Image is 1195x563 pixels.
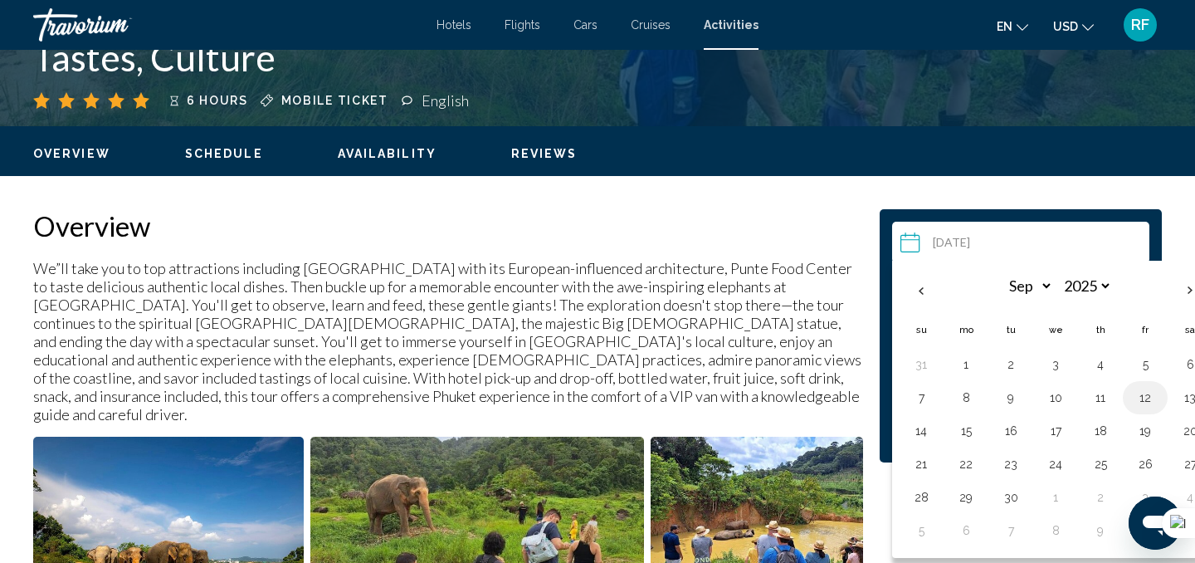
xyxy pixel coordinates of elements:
button: Availability [338,146,437,161]
button: Day 3 [1132,486,1158,509]
div: English [422,91,473,110]
button: Day 3 [1042,353,1069,376]
button: Day 28 [908,486,934,509]
a: Flights [505,18,540,32]
button: Day 22 [953,453,979,476]
select: Select year [1058,272,1112,301]
iframe: Button to launch messaging window [1129,497,1182,550]
button: Day 1 [953,353,979,376]
button: Day 2 [1087,486,1114,509]
button: Day 8 [953,386,979,409]
button: Day 14 [908,419,934,443]
button: Reviews [511,146,578,161]
button: Previous month [899,272,944,310]
button: Day 15 [953,419,979,443]
a: Hotels [437,18,471,32]
button: Day 31 [908,353,934,376]
button: Change currency [1053,14,1094,38]
button: Day 25 [1087,453,1114,476]
span: Reviews [511,147,578,160]
span: Schedule [185,147,263,160]
select: Select month [999,272,1053,301]
button: Day 17 [1042,419,1069,443]
button: Day 9 [997,386,1024,409]
span: 6 hours [187,94,248,107]
span: en [997,20,1012,33]
button: Day 7 [908,386,934,409]
a: Cars [573,18,597,32]
button: Day 2 [997,353,1024,376]
span: Overview [33,147,110,160]
button: Day 9 [1087,519,1114,542]
span: RF [1131,17,1149,33]
a: Activities [704,18,758,32]
button: Schedule [185,146,263,161]
button: Day 18 [1087,419,1114,443]
button: Day 6 [953,519,979,542]
button: Day 29 [953,486,979,509]
button: Day 23 [997,453,1024,476]
button: Change language [997,14,1028,38]
h2: Overview [33,209,863,242]
button: Day 12 [1132,386,1158,409]
button: User Menu [1119,7,1162,42]
a: Travorium [33,8,420,42]
button: Day 5 [908,519,934,542]
span: Availability [338,147,437,160]
span: USD [1053,20,1078,33]
button: Day 21 [908,453,934,476]
button: Day 16 [997,419,1024,443]
button: Day 4 [1087,353,1114,376]
button: Day 30 [997,486,1024,509]
button: Day 19 [1132,419,1158,443]
p: We”ll take you to top attractions including [GEOGRAPHIC_DATA] with its European-influenced archit... [33,259,863,423]
button: Day 24 [1042,453,1069,476]
button: Overview [33,146,110,161]
button: Day 1 [1042,486,1069,509]
button: Day 26 [1132,453,1158,476]
button: Day 5 [1132,353,1158,376]
a: Cruises [631,18,671,32]
button: Day 8 [1042,519,1069,542]
button: Day 7 [997,519,1024,542]
button: Day 11 [1087,386,1114,409]
button: Day 10 [1042,386,1069,409]
span: Mobile ticket [281,94,388,107]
